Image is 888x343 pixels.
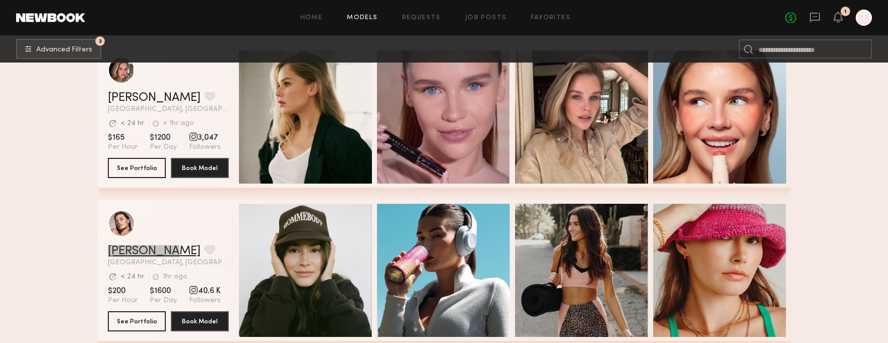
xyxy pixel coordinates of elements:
[120,120,144,127] div: < 24 hr
[108,296,138,305] span: Per Hour
[171,158,229,178] button: Book Model
[171,311,229,331] button: Book Model
[108,286,138,296] span: $200
[36,46,92,53] span: Advanced Filters
[150,133,177,143] span: $1200
[150,296,177,305] span: Per Day
[856,10,872,26] a: T
[99,39,102,43] span: 3
[402,15,441,21] a: Requests
[844,9,847,15] div: 1
[108,259,229,266] span: [GEOGRAPHIC_DATA], [GEOGRAPHIC_DATA]
[531,15,570,21] a: Favorites
[189,133,221,143] span: 3,047
[163,120,194,127] div: < 1hr ago
[108,158,166,178] button: See Portfolio
[163,273,187,280] div: 1hr ago
[108,311,166,331] button: See Portfolio
[347,15,377,21] a: Models
[465,15,507,21] a: Job Posts
[120,273,144,280] div: < 24 hr
[189,143,221,152] span: Followers
[108,245,201,257] a: [PERSON_NAME]
[108,133,138,143] span: $165
[189,296,221,305] span: Followers
[108,143,138,152] span: Per Hour
[300,15,323,21] a: Home
[16,39,101,59] button: 3Advanced Filters
[108,92,201,104] a: [PERSON_NAME]
[150,286,177,296] span: $1600
[150,143,177,152] span: Per Day
[108,106,229,113] span: [GEOGRAPHIC_DATA], [GEOGRAPHIC_DATA]
[189,286,221,296] span: 40.6 K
